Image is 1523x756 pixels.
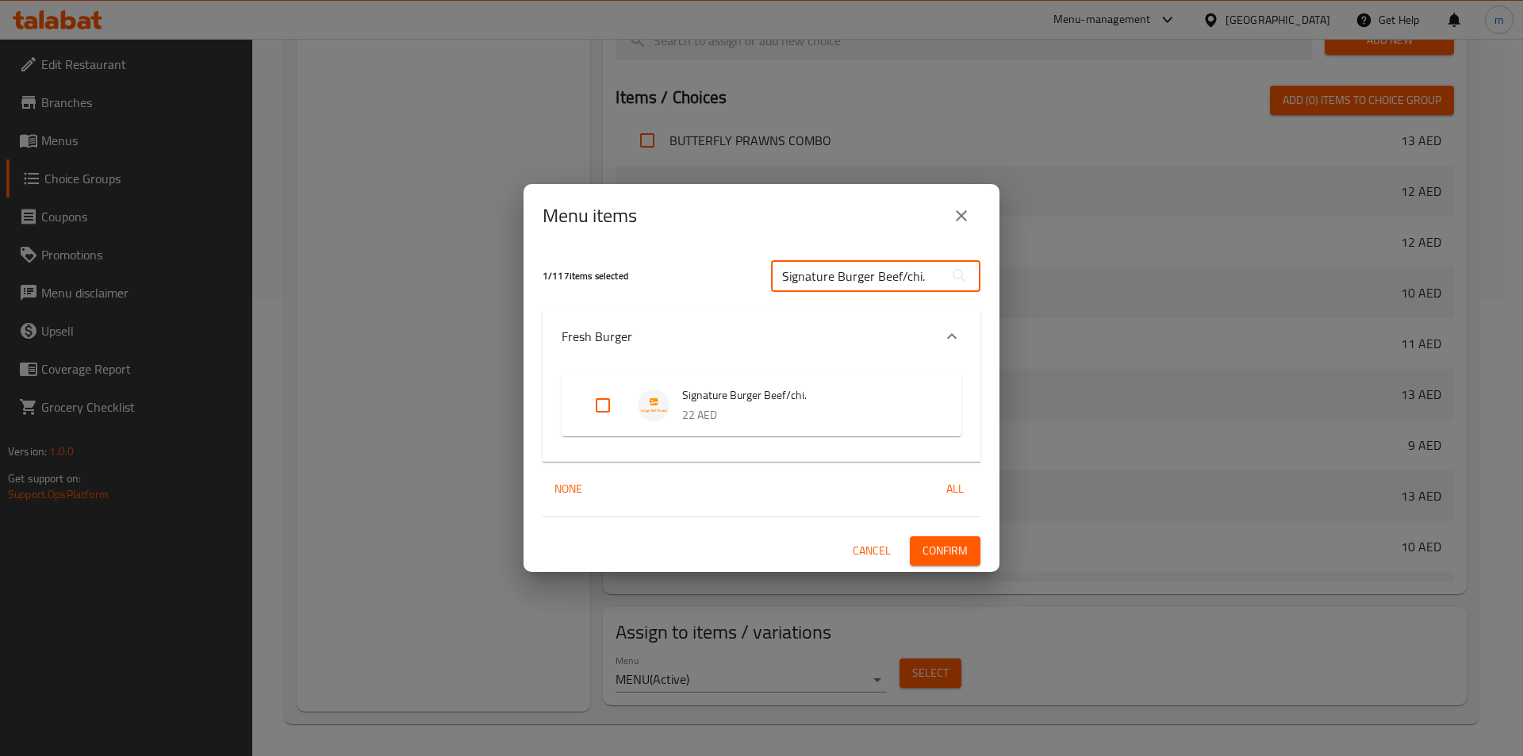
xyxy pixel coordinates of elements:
[771,260,944,292] input: Search in items
[910,536,980,566] button: Confirm
[549,479,587,499] span: None
[543,362,980,462] div: Expand
[942,197,980,235] button: close
[562,374,961,436] div: Expand
[543,311,980,362] div: Expand
[923,541,968,561] span: Confirm
[846,536,897,566] button: Cancel
[543,203,637,228] h2: Menu items
[682,405,930,425] p: 22 AED
[682,386,930,405] span: Signature Burger Beef/chi.
[936,479,974,499] span: All
[638,390,669,421] img: Signature Burger Beef/chi.
[853,541,891,561] span: Cancel
[543,270,752,283] h5: 1 / 117 items selected
[562,327,632,346] p: Fresh Burger
[543,474,593,504] button: None
[930,474,980,504] button: All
